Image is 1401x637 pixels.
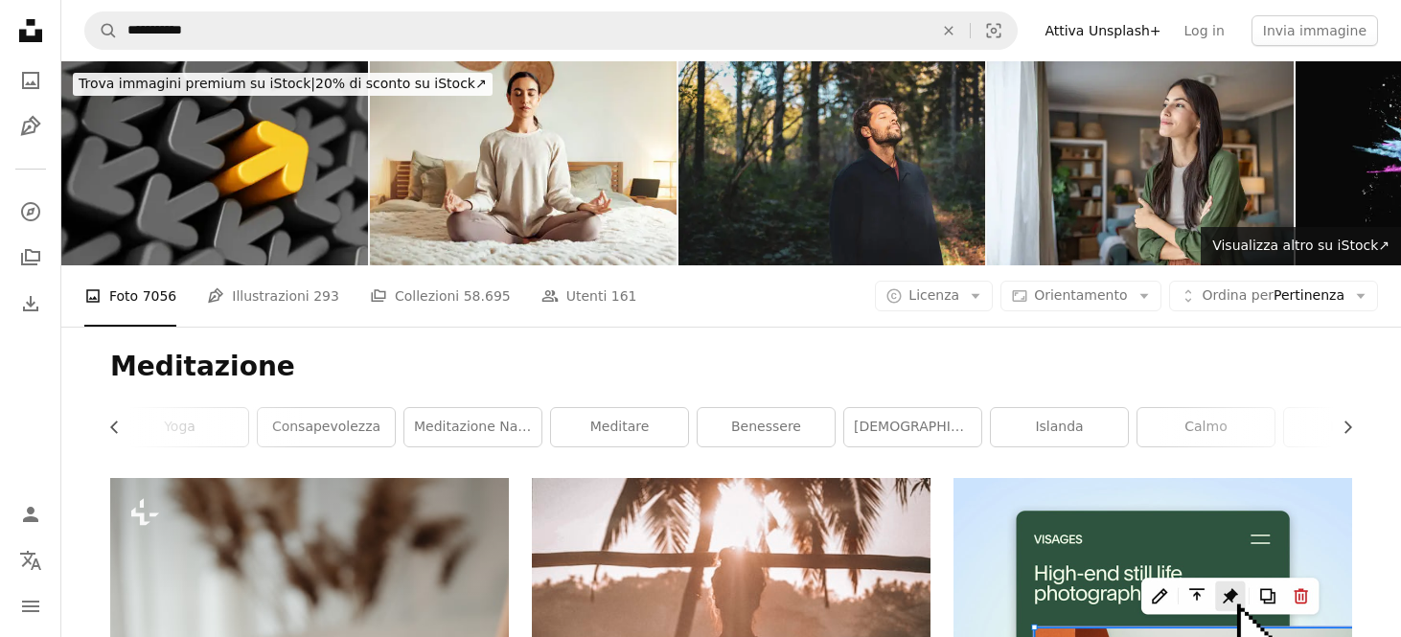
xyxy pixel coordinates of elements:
[313,285,339,307] span: 293
[551,408,688,446] a: meditare
[987,61,1294,265] img: Un momento di quiete nella mia mente
[110,408,132,446] button: scorri la lista a sinistra
[73,73,493,96] div: 20% di sconto su iStock ↗
[1173,15,1236,46] a: Log in
[11,284,50,323] a: Cronologia download
[1252,15,1378,46] button: Invia immagine
[79,76,315,91] span: Trova immagini premium su iStock |
[875,281,993,311] button: Licenza
[111,408,248,446] a: yoga
[258,408,395,446] a: Consapevolezza
[11,61,50,100] a: Foto
[85,12,118,49] button: Cerca su Unsplash
[11,107,50,146] a: Illustrazioni
[370,61,677,265] img: Calma, meditazione e donna in camera da letto, pace e relax a letto, spirituale e illuminazione i...
[678,61,985,265] img: Ritratto di uomo che si gode la giornata di sole nella foresta
[611,285,637,307] span: 161
[1034,287,1127,303] span: Orientamento
[991,408,1128,446] a: Islanda
[11,239,50,277] a: Collezioni
[908,287,959,303] span: Licenza
[370,265,511,327] a: Collezioni 58.695
[1201,227,1401,265] a: Visualizza altro su iStock↗
[1000,281,1160,311] button: Orientamento
[1330,408,1352,446] button: scorri la lista a destra
[110,350,1352,384] h1: Meditazione
[1203,286,1344,306] span: Pertinenza
[207,265,339,327] a: Illustrazioni 293
[541,265,637,327] a: Utenti 161
[1033,15,1172,46] a: Attiva Unsplash+
[844,408,981,446] a: [DEMOGRAPHIC_DATA]
[928,12,970,49] button: Elimina
[11,193,50,231] a: Esplora
[11,541,50,580] button: Lingua
[1212,238,1390,253] span: Visualizza altro su iStock ↗
[971,12,1017,49] button: Ricerca visiva
[404,408,541,446] a: Meditazione Natura
[1137,408,1275,446] a: calmo
[84,11,1018,50] form: Trova visual in tutto il sito
[11,587,50,626] button: Menu
[1203,287,1274,303] span: Ordina per
[698,408,835,446] a: benessere
[61,61,504,107] a: Trova immagini premium su iStock|20% di sconto su iStock↗
[1169,281,1378,311] button: Ordina perPertinenza
[11,495,50,534] a: Accedi / Registrati
[464,285,511,307] span: 58.695
[61,61,368,265] img: Freccia gialla di successo sullo sfondo delle frecce nere. Distinguersi dalla massa. Risultati az...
